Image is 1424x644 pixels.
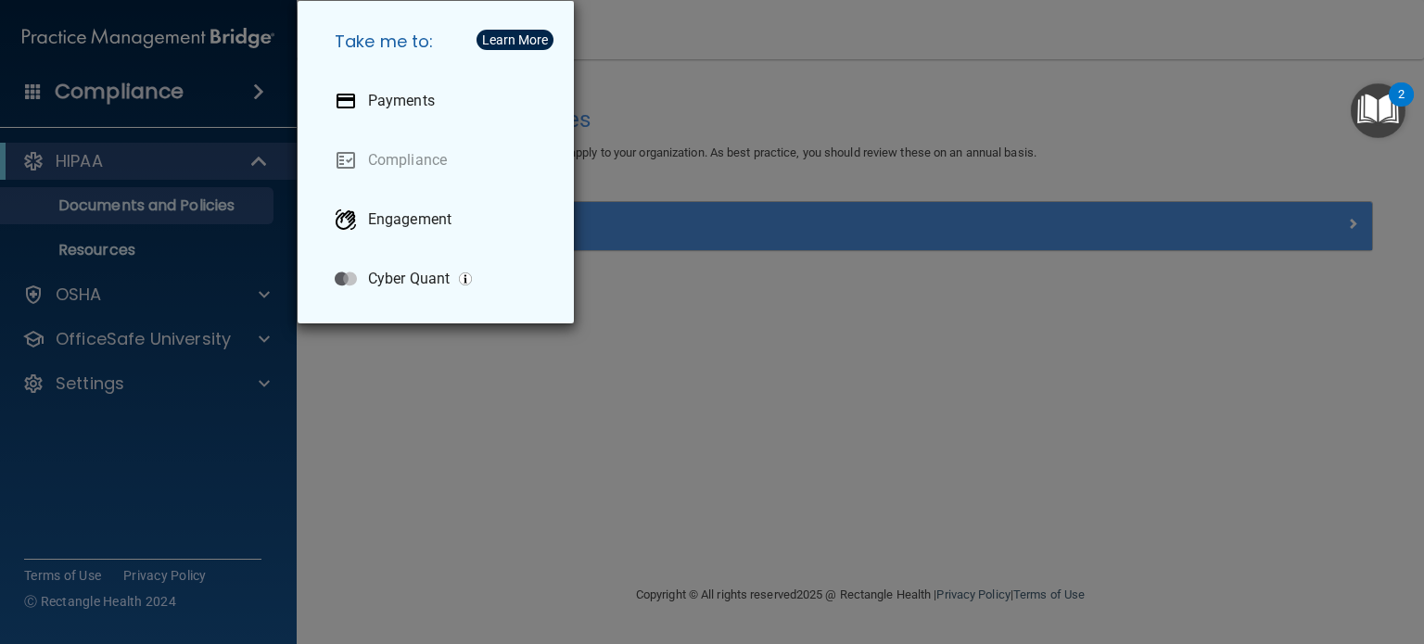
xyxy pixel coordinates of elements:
[368,210,451,229] p: Engagement
[320,194,559,246] a: Engagement
[482,33,548,46] div: Learn More
[320,16,559,68] h5: Take me to:
[368,92,435,110] p: Payments
[368,270,450,288] p: Cyber Quant
[1351,83,1405,138] button: Open Resource Center, 2 new notifications
[1104,513,1402,587] iframe: Drift Widget Chat Controller
[477,30,553,50] button: Learn More
[320,75,559,127] a: Payments
[320,134,559,186] a: Compliance
[1398,95,1405,119] div: 2
[320,253,559,305] a: Cyber Quant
